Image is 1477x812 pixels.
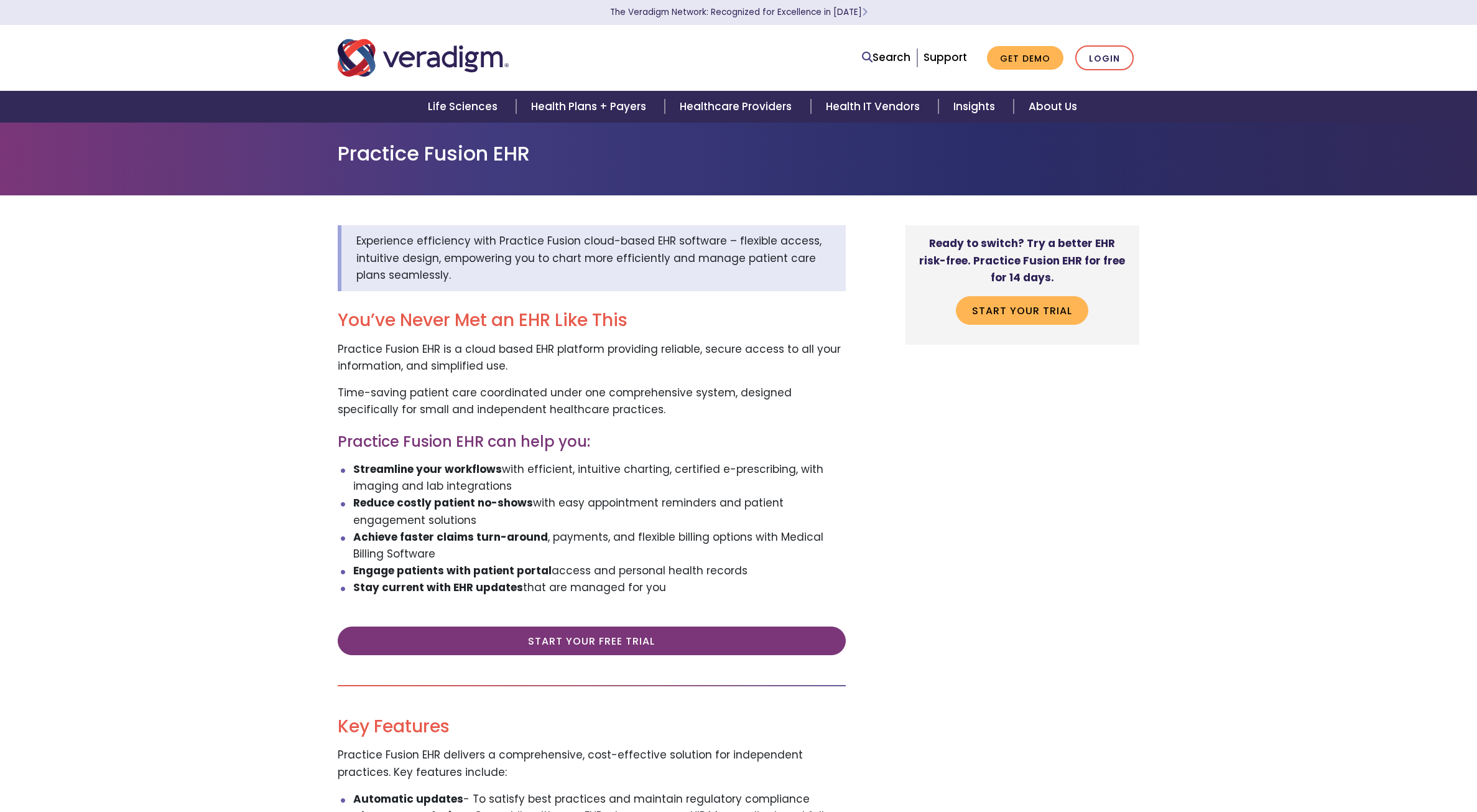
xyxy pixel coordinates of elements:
[353,562,846,579] li: access and personal health records
[665,91,810,123] a: Healthcare Providers
[956,296,1088,325] a: Start your trial
[610,6,868,18] a: The Veradigm Network: Recognized for Excellence in [DATE]Learn More
[353,461,846,495] li: with efficient, intuitive charting, certified e-prescribing, with imaging and lab integrations
[338,37,509,78] img: Veradigm logo
[338,433,846,451] h3: Practice Fusion EHR can help you:
[338,716,846,737] h2: Key Features
[938,91,1014,123] a: Insights
[862,49,910,66] a: Search
[338,341,846,375] p: Practice Fusion EHR is a cloud based EHR platform providing reliable, secure access to all your i...
[353,791,463,806] strong: Automatic updates
[353,495,533,510] strong: Reduce costly patient no-shows
[516,91,665,123] a: Health Plans + Payers
[353,563,552,578] strong: Engage patients with patient portal
[862,6,868,18] span: Learn More
[338,142,1140,166] h1: Practice Fusion EHR
[338,627,846,655] a: Start your free trial
[353,462,502,477] strong: Streamline your workflows
[356,233,822,282] span: Experience efficiency with Practice Fusion cloud-based EHR software – flexible access, intuitive ...
[1014,91,1092,123] a: About Us
[987,46,1063,70] a: Get Demo
[811,91,938,123] a: Health IT Vendors
[413,91,516,123] a: Life Sciences
[338,310,846,331] h2: You’ve Never Met an EHR Like This
[353,530,548,544] strong: Achieve faster claims turn-around
[919,236,1125,284] strong: Ready to switch? Try a better EHR risk-free. Practice Fusion EHR for free for 14 days.
[353,529,846,562] li: , payments, and flexible billing options with Medical Billing Software
[338,385,846,418] p: Time-saving patient care coordinated under one comprehensive system, designed specifically for sm...
[353,495,846,528] li: with easy appointment reminders and patient engagement solutions
[353,579,846,596] li: that are managed for you
[924,50,967,65] a: Support
[353,580,523,595] strong: Stay current with EHR updates
[353,791,846,808] li: - To satisfy best practices and maintain regulatory compliance
[1075,45,1134,71] a: Login
[338,747,846,780] p: Practice Fusion EHR delivers a comprehensive, cost-effective solution for independent practices. ...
